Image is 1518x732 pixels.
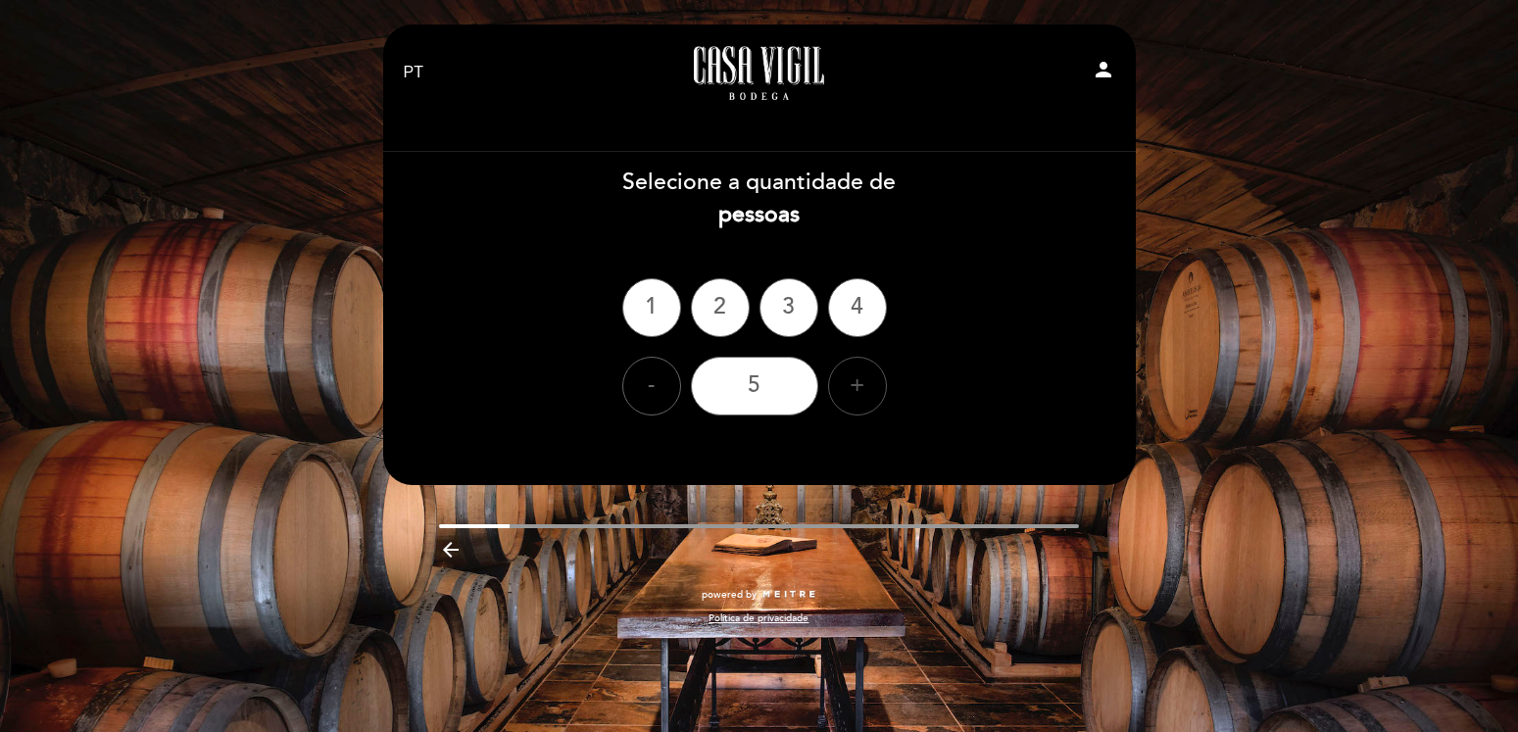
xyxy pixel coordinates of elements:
[1092,58,1115,88] button: person
[761,590,817,600] img: MEITRE
[691,278,750,337] div: 2
[637,46,882,100] a: Casa Vigil - Restaurante
[828,357,887,415] div: +
[691,357,818,415] div: 5
[382,167,1137,231] div: Selecione a quantidade de
[702,588,817,602] a: powered by
[709,611,808,625] a: Política de privacidade
[622,278,681,337] div: 1
[759,278,818,337] div: 3
[718,201,800,228] b: pessoas
[622,357,681,415] div: -
[828,278,887,337] div: 4
[702,588,757,602] span: powered by
[1092,58,1115,81] i: person
[439,538,463,561] i: arrow_backward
